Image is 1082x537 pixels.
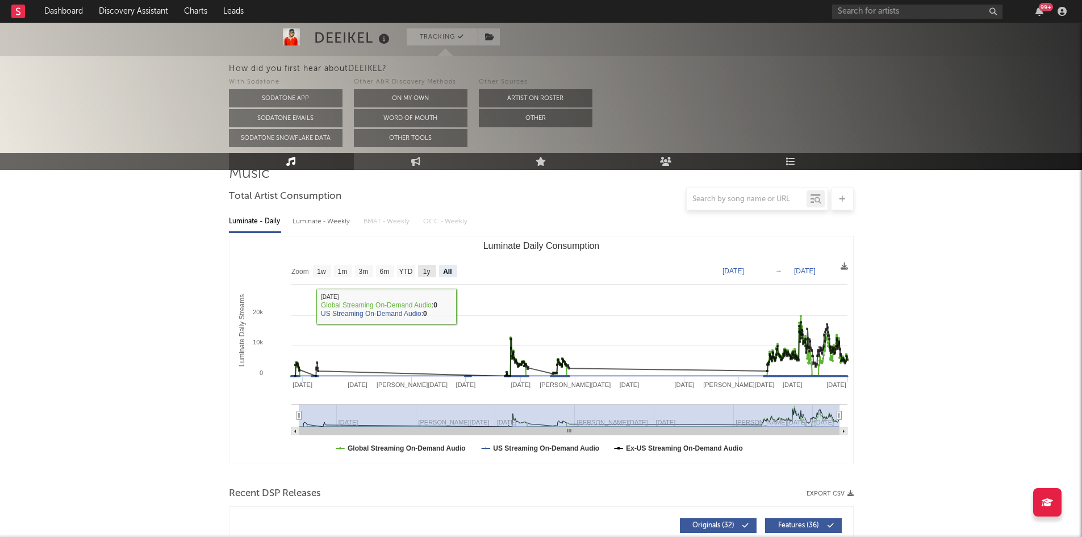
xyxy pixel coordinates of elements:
[376,381,447,388] text: [PERSON_NAME][DATE]
[479,89,592,107] button: Artist on Roster
[407,28,478,45] button: Tracking
[229,89,342,107] button: Sodatone App
[399,268,412,276] text: YTD
[259,369,262,376] text: 0
[479,76,592,89] div: Other Sources
[348,381,367,388] text: [DATE]
[687,522,740,529] span: Originals ( 32 )
[337,268,347,276] text: 1m
[479,109,592,127] button: Other
[775,267,782,275] text: →
[293,381,312,388] text: [DATE]
[619,381,639,388] text: [DATE]
[782,381,802,388] text: [DATE]
[317,268,326,276] text: 1w
[687,195,807,204] input: Search by song name or URL
[354,89,467,107] button: On My Own
[483,241,599,251] text: Luminate Daily Consumption
[626,444,743,452] text: Ex-US Streaming On-Demand Audio
[229,487,321,501] span: Recent DSP Releases
[703,381,774,388] text: [PERSON_NAME][DATE]
[229,212,281,231] div: Luminate - Daily
[253,309,263,315] text: 20k
[358,268,368,276] text: 3m
[354,129,467,147] button: Other Tools
[354,76,467,89] div: Other A&R Discovery Methods
[253,339,263,345] text: 10k
[354,109,467,127] button: Word Of Mouth
[772,522,825,529] span: Features ( 36 )
[674,381,694,388] text: [DATE]
[291,268,309,276] text: Zoom
[423,268,430,276] text: 1y
[540,381,611,388] text: [PERSON_NAME][DATE]
[229,236,853,464] svg: Luminate Daily Consumption
[348,444,466,452] text: Global Streaming On-Demand Audio
[680,518,757,533] button: Originals(32)
[314,28,392,47] div: DEEIKEL
[443,268,452,276] text: All
[826,381,846,388] text: [DATE]
[379,268,389,276] text: 6m
[794,267,816,275] text: [DATE]
[238,294,246,367] text: Luminate Daily Streams
[722,267,744,275] text: [DATE]
[807,490,854,497] button: Export CSV
[229,167,270,181] span: Music
[832,5,1002,19] input: Search for artists
[293,212,352,231] div: Luminate - Weekly
[765,518,842,533] button: Features(36)
[1039,3,1053,11] div: 99 +
[229,76,342,89] div: With Sodatone
[229,129,342,147] button: Sodatone Snowflake Data
[1035,7,1043,16] button: 99+
[511,381,530,388] text: [DATE]
[229,109,342,127] button: Sodatone Emails
[456,381,475,388] text: [DATE]
[493,444,599,452] text: US Streaming On-Demand Audio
